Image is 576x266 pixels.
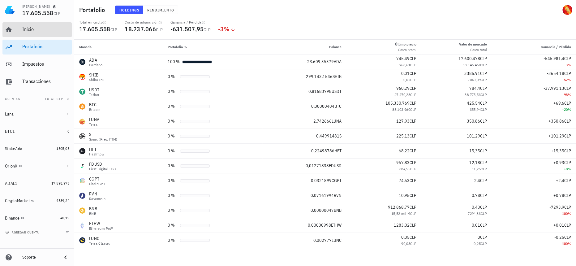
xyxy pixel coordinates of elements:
span: CLP [564,133,571,139]
span: 105.330.769 [385,100,410,106]
span: FDUSD [329,163,342,168]
span: 15,52 mil M [391,211,410,216]
span: ETHW [331,222,342,228]
span: 127,93 [396,118,410,124]
span: CLP [410,63,416,67]
span: 7294,33 [468,211,481,216]
div: 0 % [168,118,178,124]
a: CryptoMarket 4539,24 [2,193,72,208]
span: Rendimiento [147,8,174,12]
div: Total en cripto [79,20,117,25]
span: 0 [67,164,69,168]
span: CLP [410,148,416,154]
div: Terra [89,123,99,126]
span: ADA [334,59,342,64]
span: 1283,02 [394,222,410,228]
div: CGPT [89,176,105,182]
div: LUNC-icon [79,237,85,243]
span: 2,742666 [313,118,332,124]
span: -545.981,4 [544,56,564,61]
div: SHIB-icon [79,74,85,80]
div: -3 [497,62,571,68]
span: CLP [564,234,571,240]
span: % [568,63,571,67]
span: +0,93 [553,160,564,165]
div: +20 [497,107,571,113]
div: FDUSD-icon [79,163,85,169]
span: CGPT [332,178,342,183]
div: CGPT-icon [79,178,85,184]
span: CLP [481,241,487,246]
span: 784,4 [469,85,480,91]
span: 0,00000998 [308,222,331,228]
button: CuentasTotal CLP [2,92,72,107]
div: Hashflow [89,152,104,156]
div: Soporte [22,255,57,260]
span: CLP [480,100,487,106]
span: 1505,05 [56,146,69,151]
span: 17.605.558 [79,25,110,33]
span: 0,44991481 [316,133,339,139]
span: CLP [480,160,487,165]
span: CLP [564,160,571,165]
span: SHIB [333,74,342,79]
div: BNB-icon [79,207,85,214]
div: Tether [89,93,99,97]
a: BTC1 0 [2,124,72,139]
div: BTC-icon [79,103,85,110]
span: % [568,241,571,246]
div: Costo total [459,47,487,53]
span: 0,81683798 [308,89,332,94]
div: Cardano [89,63,103,67]
span: CLP [410,85,416,91]
a: Transacciones [2,74,72,89]
div: Bitcoin [89,108,101,111]
h1: Portafolio [79,5,108,15]
span: CLP [410,160,416,165]
span: 7040,09 [468,77,481,82]
span: CLP [410,118,416,124]
span: % [568,167,571,171]
div: ADAL1 [5,181,17,186]
span: CLP [481,92,487,97]
span: +69,6 [553,100,564,106]
span: 15,35 [469,148,480,154]
span: +0,78 [553,193,564,198]
span: CLP [564,204,571,210]
span: CLP [410,193,416,198]
div: Valor de mercado [459,41,487,47]
span: CLP [480,118,487,124]
span: CLP [564,193,571,198]
div: Último precio [395,41,416,47]
span: CLP [410,234,416,240]
span: 0,002777 [313,238,332,243]
span: 23.609,35379 [307,59,334,64]
div: 0 % [168,237,178,244]
span: % [568,77,571,82]
div: OrionX [5,164,18,169]
span: CLP [564,71,571,76]
div: HFT [89,146,104,152]
span: 299.143,1546 [306,74,333,79]
div: SHIB [89,72,105,78]
span: 0,07161994 [311,193,334,198]
span: CLP [564,222,571,228]
div: 0 % [168,207,178,214]
span: 957,83 [396,160,410,165]
div: USDT [89,87,99,93]
div: S [89,131,118,137]
div: ETHW [89,220,113,227]
span: 4539,24 [56,198,69,203]
span: CLP [54,11,61,16]
span: -7293,9 [549,204,564,210]
span: agregar cuenta [6,230,39,234]
span: CLP [564,85,571,91]
span: CLP [156,27,163,33]
span: 225,13 [396,133,410,139]
span: CLP [481,211,487,216]
span: CLP [481,63,487,67]
div: avatar [562,5,572,15]
div: S-icon [79,133,85,139]
span: CLP [481,107,487,112]
span: 3385,91 [464,71,480,76]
